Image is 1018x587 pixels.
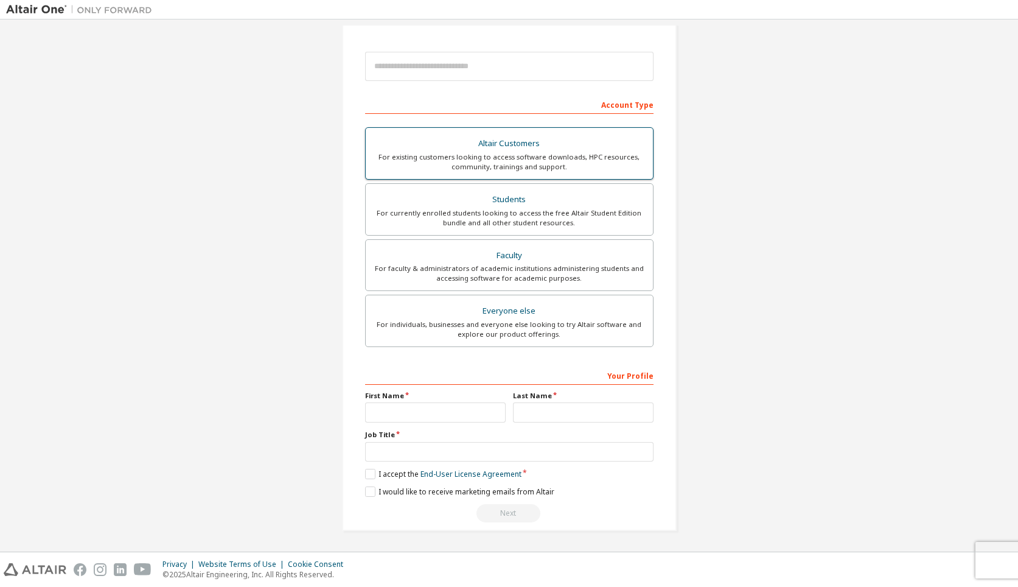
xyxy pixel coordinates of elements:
[365,365,654,385] div: Your Profile
[114,563,127,576] img: linkedin.svg
[288,560,350,569] div: Cookie Consent
[162,560,198,569] div: Privacy
[373,303,646,320] div: Everyone else
[373,247,646,264] div: Faculty
[162,569,350,580] p: © 2025 Altair Engineering, Inc. All Rights Reserved.
[365,487,554,497] label: I would like to receive marketing emails from Altair
[365,94,654,114] div: Account Type
[420,469,521,479] a: End-User License Agreement
[134,563,152,576] img: youtube.svg
[373,152,646,172] div: For existing customers looking to access software downloads, HPC resources, community, trainings ...
[4,563,66,576] img: altair_logo.svg
[6,4,158,16] img: Altair One
[94,563,106,576] img: instagram.svg
[513,391,654,401] label: Last Name
[373,208,646,228] div: For currently enrolled students looking to access the free Altair Student Edition bundle and all ...
[365,391,506,401] label: First Name
[373,320,646,339] div: For individuals, businesses and everyone else looking to try Altair software and explore our prod...
[74,563,86,576] img: facebook.svg
[373,191,646,208] div: Students
[373,264,646,283] div: For faculty & administrators of academic institutions administering students and accessing softwa...
[365,430,654,440] label: Job Title
[198,560,288,569] div: Website Terms of Use
[365,504,654,522] div: Read and acccept EULA to continue
[373,135,646,152] div: Altair Customers
[365,469,521,479] label: I accept the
